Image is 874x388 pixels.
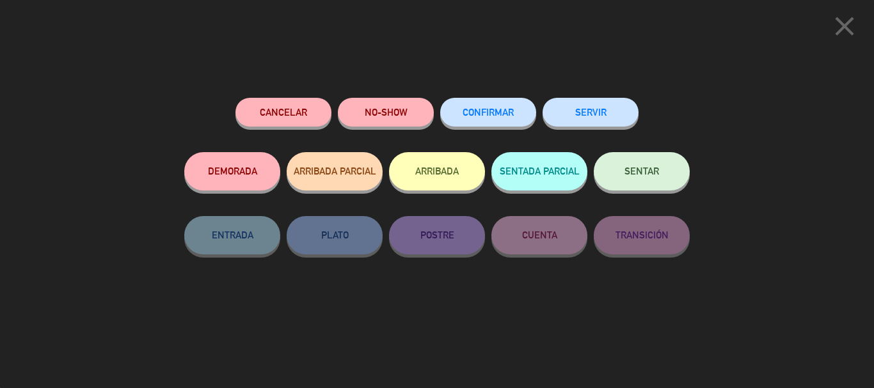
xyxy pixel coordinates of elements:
[624,166,659,176] span: SENTAR
[287,216,383,254] button: PLATO
[294,166,376,176] span: ARRIBADA PARCIAL
[491,152,587,190] button: SENTADA PARCIAL
[594,152,690,190] button: SENTAR
[338,98,434,127] button: NO-SHOW
[184,152,280,190] button: DEMORADA
[440,98,536,127] button: CONFIRMAR
[829,10,861,42] i: close
[389,152,485,190] button: ARRIBADA
[543,98,639,127] button: SERVIR
[594,216,690,254] button: TRANSICIÓN
[389,216,485,254] button: POSTRE
[184,216,280,254] button: ENTRADA
[235,98,331,127] button: Cancelar
[287,152,383,190] button: ARRIBADA PARCIAL
[463,107,514,118] span: CONFIRMAR
[491,216,587,254] button: CUENTA
[825,10,864,47] button: close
